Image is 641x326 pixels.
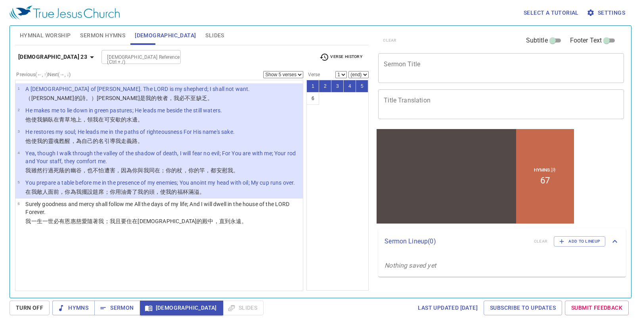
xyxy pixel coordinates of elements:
[25,116,222,123] p: 他使我躺臥
[48,189,205,195] wh6887: 面前
[25,188,295,196] p: 在我敵人
[385,237,528,246] p: Sermon Lineup ( 0 )
[319,80,331,93] button: 2
[65,167,239,174] wh6757: 的幽谷
[146,303,217,313] span: [DEMOGRAPHIC_DATA]
[25,166,300,174] p: 我雖然行過
[54,116,143,123] wh7257: 在青
[59,138,143,144] wh5315: 甦醒
[306,92,319,105] button: 6
[588,8,625,18] span: Settings
[25,128,234,136] p: He restores my soul; He leads me in the paths of righteousness For His name's sake.
[526,36,548,45] span: Subtitle
[87,218,247,224] wh2617: 隨著
[168,95,213,101] wh7462: ，我必不至缺乏
[93,189,205,195] wh6186: 筵席
[75,95,213,101] wh1732: 的詩
[76,116,144,123] wh4999: 上，領
[343,80,356,93] button: 4
[559,238,600,245] span: Add to Lineup
[17,86,19,91] span: 1
[183,167,239,174] wh7626: ，你的竿
[140,95,213,101] wh3068: 是我的牧者
[25,179,295,187] p: You prepare a table before me in the presence of my enemies; You anoint my head with oil; My cup ...
[59,303,88,313] span: Hymns
[132,138,143,144] wh6664: 路
[418,303,478,313] span: Last updated [DATE]
[104,52,165,62] input: Type Bible Reference
[25,217,300,225] p: 我一生一世
[76,218,247,224] wh2896: 慈愛
[25,85,250,93] p: A [DEMOGRAPHIC_DATA] of [PERSON_NAME]. The LORD is my shepherd; I shall not want.
[138,138,143,144] wh4570: 。
[378,228,626,255] div: Sermon Lineup(0)clearAdd to Lineup
[86,95,213,101] wh4210: 。）[PERSON_NAME]
[17,150,19,155] span: 4
[54,167,239,174] wh3212: 死蔭
[385,262,436,269] i: Nothing saved yet
[126,189,205,195] wh8081: 膏了
[94,301,140,315] button: Sermon
[140,301,223,315] button: [DEMOGRAPHIC_DATA]
[52,301,95,315] button: Hymns
[54,218,247,224] wh2416: 必有恩惠
[115,138,144,144] wh5148: 我走義
[315,51,367,63] button: Verse History
[320,52,362,62] span: Verse History
[98,218,247,224] wh7291: 我；我且要住在
[155,189,205,195] wh7218: ，使我的福杯
[18,52,87,62] b: [DEMOGRAPHIC_DATA] 23
[490,303,556,313] span: Subscribe to Updates
[520,6,582,20] button: Select a tutorial
[121,116,144,123] wh4496: 的水
[565,301,629,315] a: Submit Feedback
[101,303,134,313] span: Sermon
[132,116,143,123] wh4325: 邊。
[356,80,368,93] button: 5
[17,108,19,112] span: 2
[104,138,144,144] wh8034: 引導
[241,218,247,224] wh3117: 。
[208,218,247,224] wh1004: 中，直到永遠
[104,189,205,195] wh7979: ；你用油
[554,236,605,247] button: Add to Lineup
[207,95,213,101] wh2637: 。
[115,167,239,174] wh7451: ，因為你與我同在；你的杖
[15,50,100,64] button: [DEMOGRAPHIC_DATA] 23
[82,167,239,174] wh1516: ，也不怕
[25,137,234,145] p: 他使我的靈魂
[17,201,19,206] span: 6
[138,218,247,224] wh3427: [DEMOGRAPHIC_DATA]
[188,189,205,195] wh3563: 滿溢
[138,189,205,195] wh1878: 我的頭
[25,149,300,165] p: Yea, though I walk through the valley of the shadow of death, I will fear no evil; For You are wi...
[65,116,143,123] wh1877: 草地
[10,301,50,315] button: Turn Off
[484,301,562,315] a: Subscribe to Updates
[570,36,602,45] span: Footer Text
[228,167,239,174] wh5162: 我。
[331,80,344,93] button: 3
[306,72,320,77] label: Verse
[16,303,43,313] span: Turn Off
[415,301,481,315] a: Last updated [DATE]
[524,8,579,18] span: Select a tutorial
[59,189,205,195] wh6440: ，你為我擺設
[197,218,247,224] wh3068: 的殿
[571,303,622,313] span: Submit Feedback
[135,31,196,41] span: [DEMOGRAPHIC_DATA]
[306,80,319,93] button: 1
[199,189,205,195] wh7310: 。
[375,127,576,225] iframe: from-child
[104,167,239,174] wh3372: 遭害
[25,200,300,216] p: Surely goodness and mercy shall follow me All the days of my life; And I will dwell in the house ...
[16,72,71,77] label: Previous (←, ↑) Next (→, ↓)
[205,31,224,41] span: Slides
[71,138,144,144] wh7725: ，為自己的名
[17,180,19,184] span: 5
[93,116,143,123] wh5095: 我在可安歇
[25,94,250,102] p: （[PERSON_NAME]
[10,6,120,20] img: True Jesus Church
